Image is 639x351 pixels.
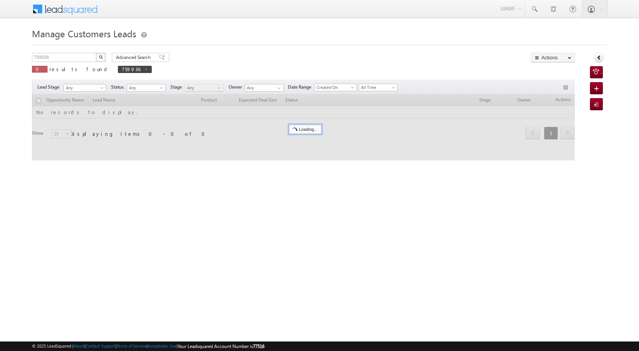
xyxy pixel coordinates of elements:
[253,343,264,349] span: 77516
[36,66,44,72] span: 0
[531,53,575,62] button: Actions
[86,343,116,348] a: Contact Support
[111,84,127,91] span: Status
[288,84,314,91] span: Date Range
[273,84,283,92] a: Show All Items
[289,125,321,134] div: Loading...
[359,84,397,91] a: All Time
[185,84,221,91] span: Any
[127,84,165,92] a: Any
[64,84,106,92] a: Any
[148,343,176,348] a: Acceptable Use
[73,343,84,348] a: About
[314,84,357,91] a: Created On
[127,84,163,91] span: Any
[64,84,103,91] span: Any
[99,55,103,59] img: Search
[32,343,264,350] span: © 2025 LeadSquared | | | | |
[117,343,146,348] a: Terms of Service
[170,84,185,91] span: Stage
[37,84,62,91] span: Lead Stage
[49,66,110,72] span: results found
[185,84,224,92] a: Any
[122,66,140,72] span: 759936
[229,84,245,91] span: Owner
[359,84,395,91] span: All Time
[178,343,264,349] span: Your Leadsquared Account Number is
[315,84,354,91] span: Created On
[245,84,284,92] input: Type to Search
[116,54,153,61] span: Advanced Search
[32,27,136,40] span: Manage Customers Leads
